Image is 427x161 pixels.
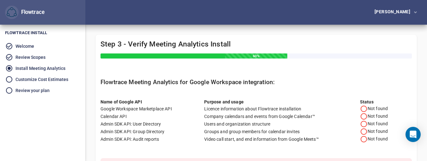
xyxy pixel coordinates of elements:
[5,6,45,19] div: Flowtrace
[204,128,360,135] div: Groups and group members for calendar invites
[101,128,204,135] div: Admin SDK API: Group Directory
[360,120,412,128] div: Not found
[204,113,360,120] div: Company calendars and events from Google Calendar™
[204,106,360,112] div: Licence information about Flowtrace installation
[101,136,204,142] div: Admin SDK API: Audit reports
[101,40,412,59] h4: Step 3 - Verify Meeting Analytics Install
[5,6,19,19] button: Flowtrace
[406,127,421,142] div: Open Intercom Messenger
[225,53,287,59] div: 60%
[101,113,204,120] div: Calendar API
[101,79,412,86] h5: Flowtrace Meeting Analytics for Google Workspace integration:
[360,135,412,143] div: Not found
[360,128,412,135] div: Not found
[375,9,413,14] div: [PERSON_NAME]
[204,136,360,142] div: Video call start, and end information from Google Meets™
[204,121,360,127] div: Users and organization structure
[204,99,244,104] b: Purpose and usage
[101,106,204,112] div: Google Workspace Marketplace API
[19,9,45,16] div: Flowtrace
[101,121,204,127] div: Admin SDK API: User Directory
[101,99,142,104] b: Name of Google API
[360,105,412,113] div: Not found
[7,7,17,17] img: Flowtrace
[364,7,422,18] button: [PERSON_NAME]
[360,99,374,104] b: Status
[360,113,412,120] div: Not found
